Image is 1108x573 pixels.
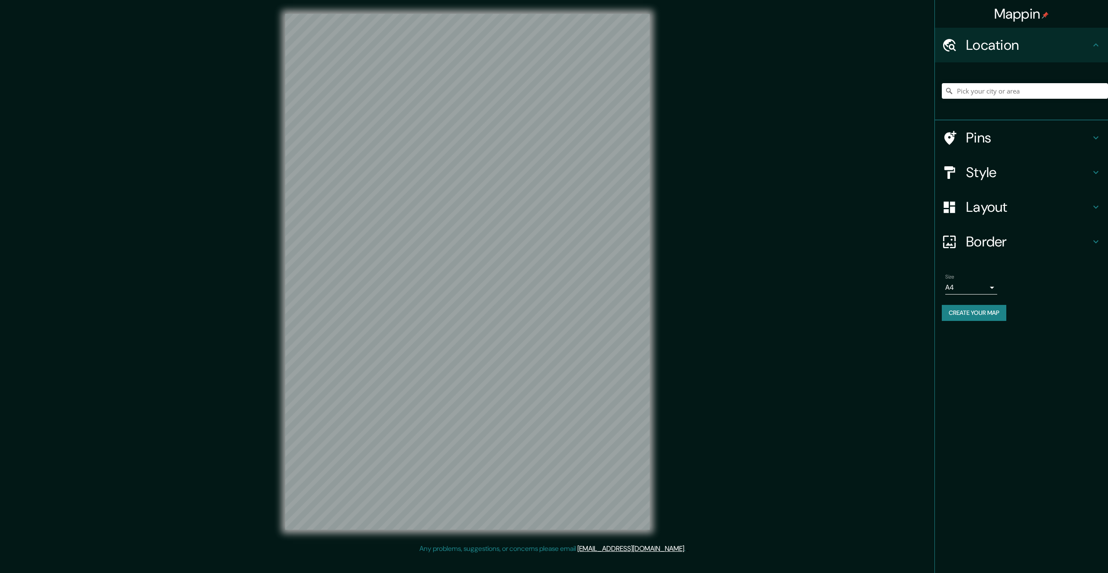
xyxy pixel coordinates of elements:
img: pin-icon.png [1042,12,1049,19]
h4: Location [966,36,1091,54]
label: Size [945,273,954,281]
div: Pins [935,120,1108,155]
h4: Pins [966,129,1091,146]
h4: Style [966,164,1091,181]
div: . [686,544,687,554]
p: Any problems, suggestions, or concerns please email . [419,544,686,554]
h4: Mappin [994,5,1049,23]
div: A4 [945,281,997,295]
h4: Layout [966,198,1091,216]
div: . [687,544,689,554]
h4: Border [966,233,1091,250]
canvas: Map [285,14,650,530]
div: Style [935,155,1108,190]
div: Layout [935,190,1108,224]
button: Create your map [942,305,1006,321]
input: Pick your city or area [942,83,1108,99]
a: [EMAIL_ADDRESS][DOMAIN_NAME] [577,544,684,553]
div: Location [935,28,1108,62]
div: Border [935,224,1108,259]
